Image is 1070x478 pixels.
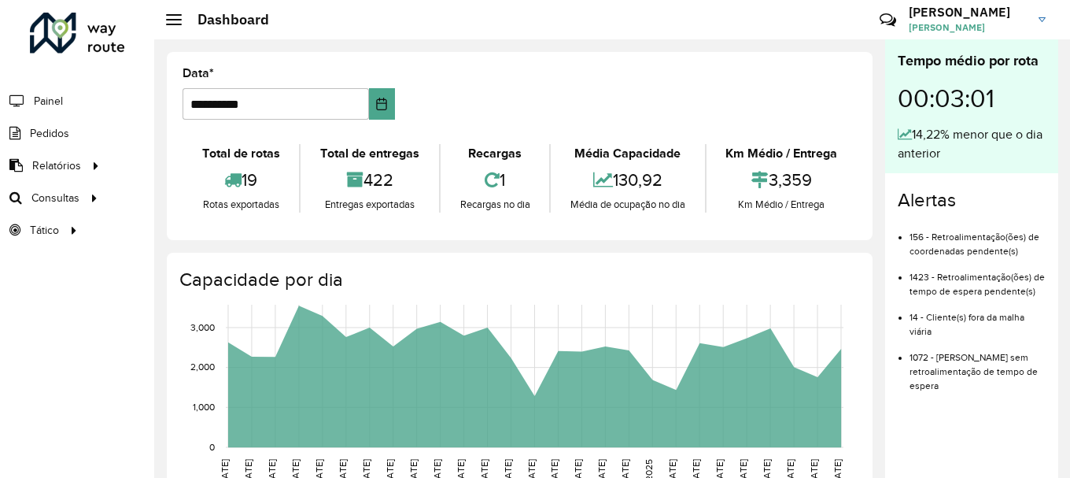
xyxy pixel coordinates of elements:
li: 156 - Retroalimentação(ões) de coordenadas pendente(s) [909,218,1046,258]
div: 19 [186,163,295,197]
div: Recargas [445,144,545,163]
div: Recargas no dia [445,197,545,213]
div: Rotas exportadas [186,197,295,213]
div: 3,359 [710,163,853,197]
div: Total de entregas [304,144,434,163]
h4: Alertas [898,189,1046,212]
text: 3,000 [190,322,215,332]
div: Tempo médio por rota [898,50,1046,72]
span: Pedidos [30,125,69,142]
li: 1072 - [PERSON_NAME] sem retroalimentação de tempo de espera [909,339,1046,393]
div: Média Capacidade [555,144,700,163]
span: Painel [34,93,63,109]
h3: [PERSON_NAME] [909,5,1027,20]
text: 1,000 [193,402,215,412]
div: Média de ocupação no dia [555,197,700,213]
div: 422 [304,163,434,197]
text: 0 [209,442,215,452]
div: Km Médio / Entrega [710,144,853,163]
h2: Dashboard [182,11,269,28]
span: [PERSON_NAME] [909,20,1027,35]
button: Choose Date [369,88,395,120]
div: Entregas exportadas [304,197,434,213]
h4: Capacidade por dia [179,269,857,291]
span: Relatórios [32,157,81,174]
a: Contato Rápido [871,3,905,37]
text: 2,000 [190,362,215,372]
div: 00:03:01 [898,72,1046,125]
span: Tático [30,222,59,239]
li: 14 - Cliente(s) fora da malha viária [909,298,1046,339]
div: Km Médio / Entrega [710,197,853,213]
label: Data [183,64,214,83]
div: Total de rotas [186,144,295,163]
div: 14,22% menor que o dia anterior [898,125,1046,163]
div: 130,92 [555,163,700,197]
li: 1423 - Retroalimentação(ões) de tempo de espera pendente(s) [909,258,1046,298]
div: 1 [445,163,545,197]
span: Consultas [31,190,79,206]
